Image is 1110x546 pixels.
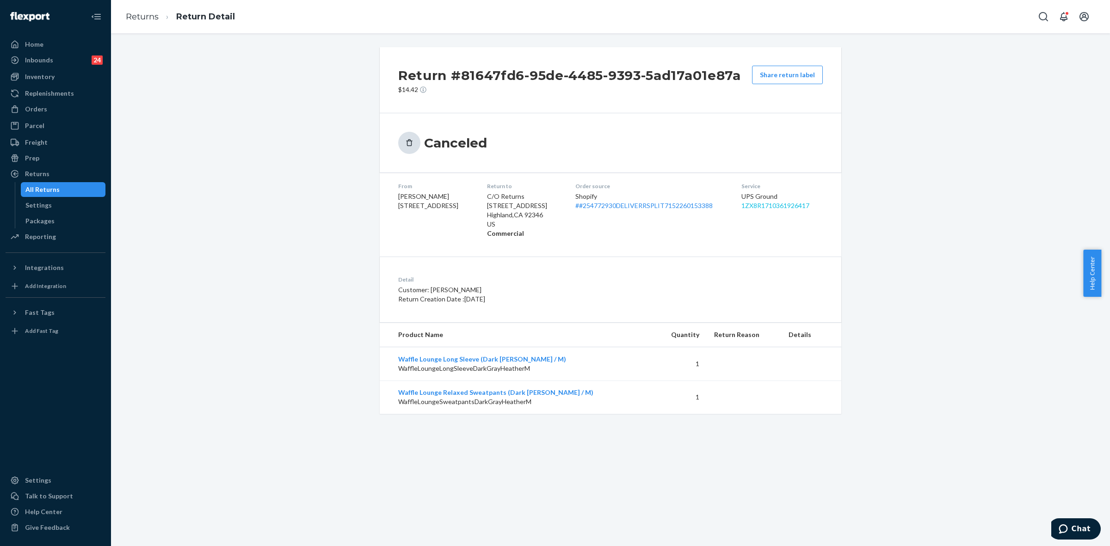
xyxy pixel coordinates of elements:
button: Help Center [1083,250,1101,297]
div: Fast Tags [25,308,55,317]
button: Close Navigation [87,7,105,26]
a: Home [6,37,105,52]
button: Give Feedback [6,520,105,535]
a: Packages [21,214,106,228]
div: Help Center [25,507,62,516]
p: Return Creation Date : [DATE] [398,294,654,304]
a: 1ZX8R1710361926417 [741,202,809,209]
ol: breadcrumbs [118,3,242,31]
button: Talk to Support [6,489,105,503]
button: Fast Tags [6,305,105,320]
h3: Canceled [424,135,487,151]
button: Share return label [752,66,823,84]
a: Returns [6,166,105,181]
dt: Detail [398,276,654,283]
a: Freight [6,135,105,150]
a: Prep [6,151,105,166]
a: Help Center [6,504,105,519]
div: Home [25,40,43,49]
div: Orders [25,104,47,114]
span: [PERSON_NAME] [STREET_ADDRESS] [398,192,458,209]
div: Reporting [25,232,56,241]
div: Inventory [25,72,55,81]
div: Prep [25,153,39,163]
p: Customer: [PERSON_NAME] [398,285,654,294]
a: Waffle Lounge Long Sleeve (Dark [PERSON_NAME] / M) [398,355,566,363]
div: Packages [25,216,55,226]
div: Settings [25,201,52,210]
a: ##254772930DELIVERRSPLIT7152260153388 [575,202,713,209]
div: Talk to Support [25,491,73,501]
p: WaffleLoungeLongSleeveDarkGrayHeatherM [398,364,646,373]
button: Open Search Box [1034,7,1053,26]
button: Open notifications [1054,7,1073,26]
div: Add Integration [25,282,66,290]
a: Orders [6,102,105,117]
a: Waffle Lounge Relaxed Sweatpants (Dark [PERSON_NAME] / M) [398,388,593,396]
dt: Service [741,182,823,190]
div: All Returns [25,185,60,194]
a: Add Fast Tag [6,324,105,338]
div: Add Fast Tag [25,327,58,335]
button: Open account menu [1075,7,1093,26]
dt: Return to [487,182,561,190]
h2: Return #81647fd6-95de-4485-9393-5ad17a01e87a [398,66,741,85]
td: 1 [654,380,707,414]
a: Settings [6,473,105,488]
img: Flexport logo [10,12,49,21]
iframe: Opens a widget where you can chat to one of our agents [1051,518,1101,541]
div: Integrations [25,263,64,272]
td: 1 [654,347,707,381]
div: Inbounds [25,55,53,65]
div: Returns [25,169,49,178]
p: $14.42 [398,85,741,94]
p: Highland , CA 92346 [487,210,561,220]
a: Add Integration [6,279,105,294]
a: All Returns [21,182,106,197]
th: Details [781,323,841,347]
a: Inbounds24 [6,53,105,67]
p: C/O Returns [487,192,561,201]
strong: Commercial [487,229,524,237]
a: Reporting [6,229,105,244]
div: Parcel [25,121,44,130]
a: Returns [126,12,159,22]
a: Return Detail [176,12,235,22]
th: Return Reason [707,323,781,347]
dt: Order source [575,182,727,190]
a: Settings [21,198,106,213]
div: Freight [25,138,48,147]
th: Quantity [654,323,707,347]
button: Integrations [6,260,105,275]
dt: From [398,182,472,190]
p: [STREET_ADDRESS] [487,201,561,210]
div: Give Feedback [25,523,70,532]
p: WaffleLoungeSweatpantsDarkGrayHeatherM [398,397,646,406]
a: Inventory [6,69,105,84]
p: US [487,220,561,229]
div: 24 [92,55,103,65]
span: UPS Ground [741,192,777,200]
a: Replenishments [6,86,105,101]
div: Shopify [575,192,727,210]
div: Settings [25,476,51,485]
a: Parcel [6,118,105,133]
th: Product Name [380,323,654,347]
div: Replenishments [25,89,74,98]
